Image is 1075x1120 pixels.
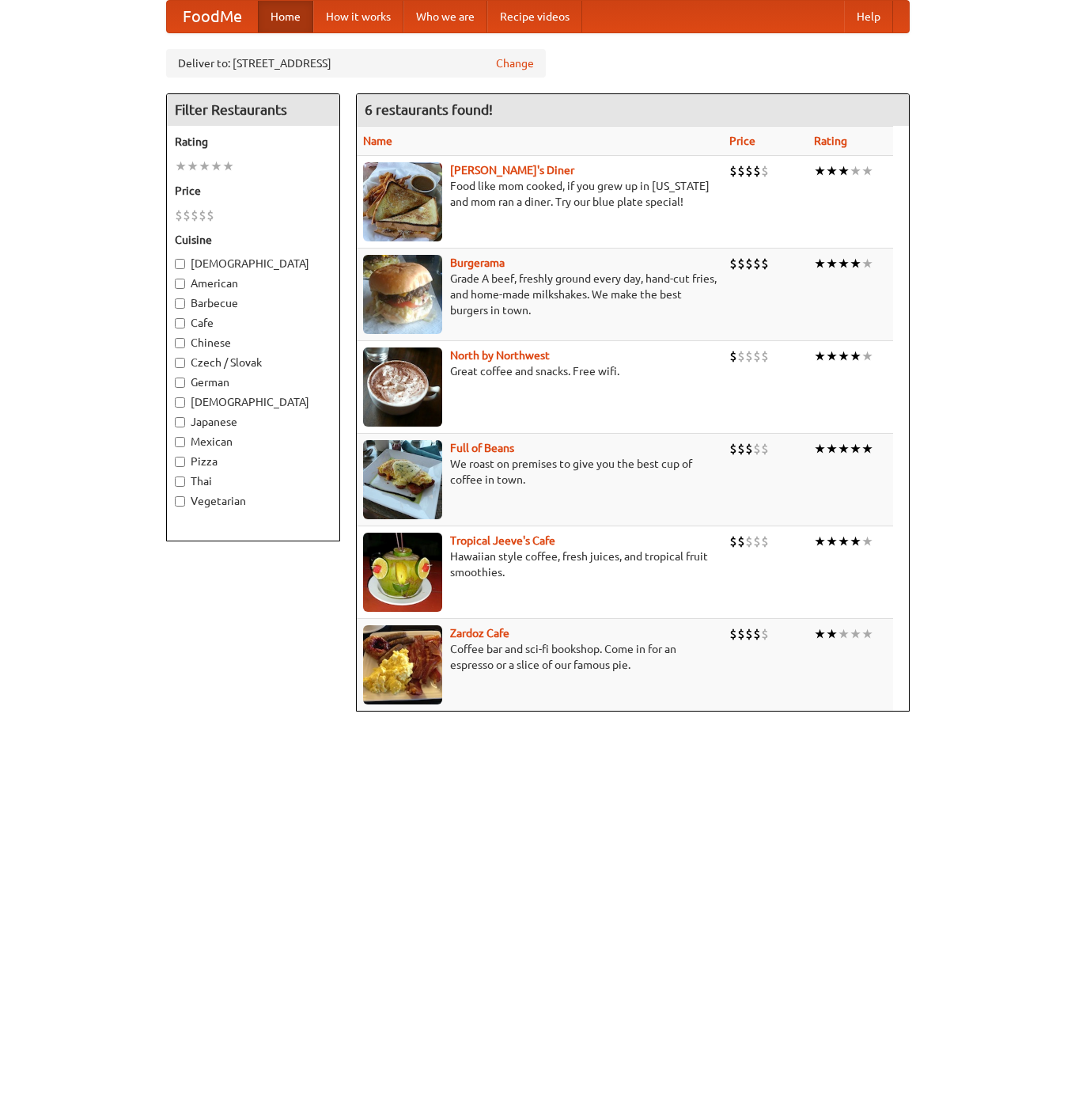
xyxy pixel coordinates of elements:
[745,162,753,180] li: $
[175,493,331,509] label: Vegetarian
[814,533,826,550] li: ★
[166,49,546,78] div: Deliver to: [STREET_ADDRESS]
[826,533,838,550] li: ★
[729,533,737,550] li: $
[861,255,873,272] li: ★
[850,625,861,643] li: ★
[850,347,861,365] li: ★
[838,440,850,457] li: ★
[729,625,737,643] li: $
[175,414,331,430] label: Japanese
[175,374,331,390] label: German
[175,295,331,311] label: Barbecue
[814,135,847,147] a: Rating
[761,255,769,272] li: $
[850,533,861,550] li: ★
[737,625,745,643] li: $
[761,440,769,457] li: $
[183,207,191,224] li: $
[729,255,737,272] li: $
[838,347,850,365] li: ★
[450,256,505,269] a: Burgerama
[745,255,753,272] li: $
[450,627,509,640] a: Zardoz Cafe
[363,549,717,580] p: Hawaiian style coffee, fresh juices, and tropical fruit smoothies.
[175,275,331,291] label: American
[175,417,185,427] input: Japanese
[761,625,769,643] li: $
[761,162,769,180] li: $
[753,162,761,180] li: $
[850,162,861,180] li: ★
[761,347,769,365] li: $
[450,534,555,547] a: Tropical Jeeve's Cafe
[222,158,234,175] li: ★
[814,255,826,272] li: ★
[365,102,493,117] ng-pluralize: 6 restaurants found!
[175,335,331,351] label: Chinese
[814,347,826,365] li: ★
[363,440,442,519] img: beans.jpg
[175,378,185,388] input: German
[175,434,331,450] label: Mexican
[363,533,442,612] img: jeeves.jpg
[729,347,737,365] li: $
[167,94,339,126] h4: Filter Restaurants
[175,134,331,150] h5: Rating
[826,440,838,457] li: ★
[761,533,769,550] li: $
[175,355,331,370] label: Czech / Slovak
[753,255,761,272] li: $
[487,1,582,32] a: Recipe videos
[206,207,214,224] li: $
[814,440,826,457] li: ★
[363,255,442,334] img: burgerama.jpg
[745,533,753,550] li: $
[450,164,574,177] b: [PERSON_NAME]'s Diner
[850,440,861,457] li: ★
[199,207,206,224] li: $
[175,207,183,224] li: $
[175,496,185,507] input: Vegetarian
[175,358,185,368] input: Czech / Slovak
[737,347,745,365] li: $
[737,440,745,457] li: $
[729,135,755,147] a: Price
[363,363,717,379] p: Great coffee and snacks. Free wifi.
[450,349,550,362] a: North by Northwest
[861,533,873,550] li: ★
[729,162,737,180] li: $
[844,1,893,32] a: Help
[175,279,185,289] input: American
[258,1,313,32] a: Home
[838,625,850,643] li: ★
[838,162,850,180] li: ★
[363,271,717,318] p: Grade A beef, freshly ground every day, hand-cut fries, and home-made milkshakes. We make the bes...
[363,135,392,147] a: Name
[861,625,873,643] li: ★
[175,437,185,447] input: Mexican
[729,440,737,457] li: $
[496,55,534,71] a: Change
[745,440,753,457] li: $
[450,442,514,454] a: Full of Beans
[175,158,187,175] li: ★
[175,298,185,309] input: Barbecue
[175,315,331,331] label: Cafe
[826,162,838,180] li: ★
[814,625,826,643] li: ★
[753,533,761,550] li: $
[363,347,442,427] img: north.jpg
[826,255,838,272] li: ★
[167,1,258,32] a: FoodMe
[826,347,838,365] li: ★
[826,625,838,643] li: ★
[737,162,745,180] li: $
[175,256,331,271] label: [DEMOGRAPHIC_DATA]
[753,625,761,643] li: $
[363,641,717,673] p: Coffee bar and sci-fi bookshop. Come in for an espresso or a slice of our famous pie.
[363,625,442,704] img: zardoz.jpg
